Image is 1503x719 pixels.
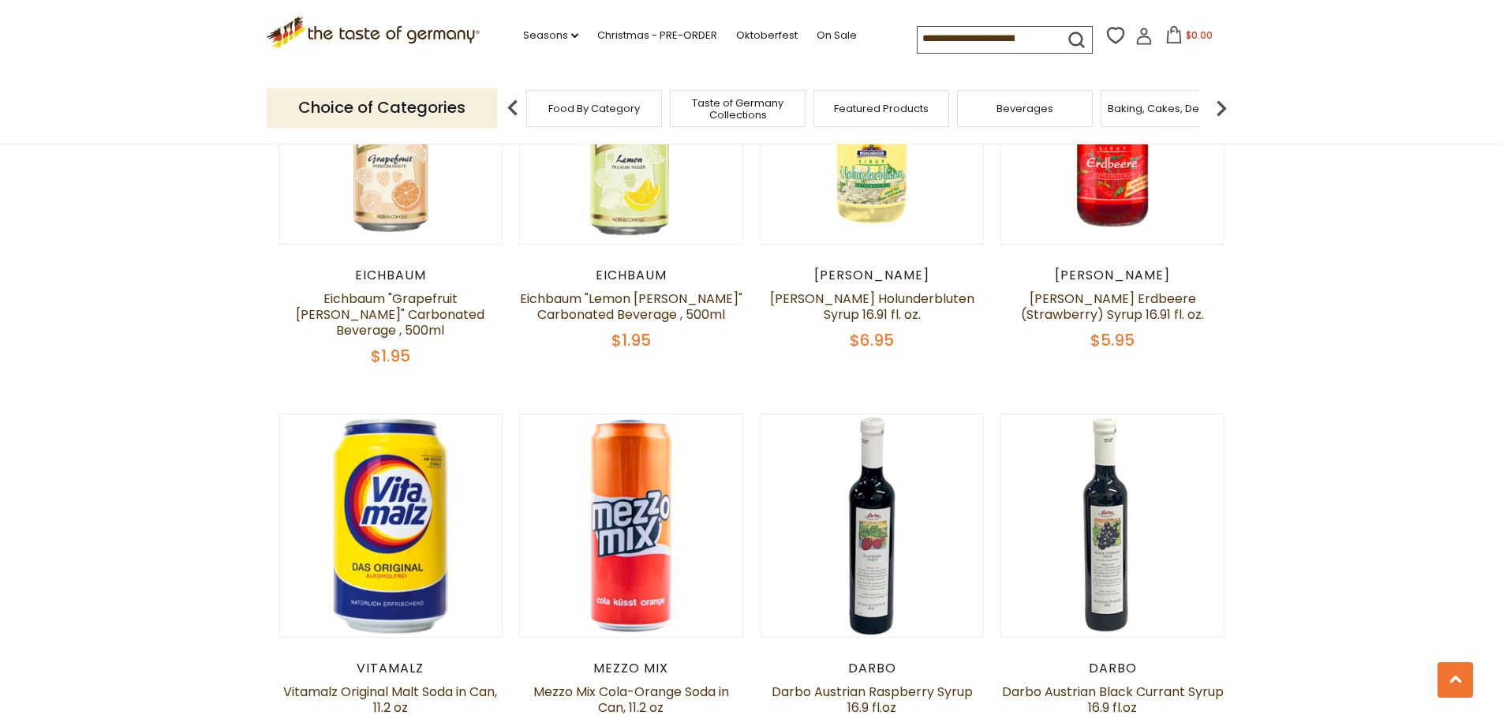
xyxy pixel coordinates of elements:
a: Baking, Cakes, Desserts [1108,103,1230,114]
div: Eichbaum [279,268,503,283]
span: $6.95 [850,329,894,351]
span: $0.00 [1186,28,1213,42]
img: Vitamalz Original Malt Soda in Can, 11.2 oz [279,414,503,638]
div: Eichbaum [519,268,744,283]
div: Darbo [1000,661,1225,676]
a: Eichbaum "Grapefruit [PERSON_NAME]" Carbonated Beverage , 500ml [296,290,484,339]
a: Taste of Germany Collections [675,97,801,121]
button: $0.00 [1156,26,1223,50]
a: Featured Products [834,103,929,114]
a: Christmas - PRE-ORDER [597,27,717,44]
a: Mezzo Mix Cola-Orange Soda in Can, 11.2 oz [533,683,729,717]
img: Darbo Austrian Black Currant Syrup 16.9 fl.oz [1001,414,1224,638]
a: Darbo Austrian Raspberry Syrup 16.9 fl.oz [772,683,973,717]
img: Mezzo Mix Cola-Orange Soda in Can, 11.2 oz [520,414,743,638]
div: Mezzo Mix [519,661,744,676]
div: Vitamalz [279,661,503,676]
a: Seasons [523,27,578,44]
a: Oktoberfest [736,27,798,44]
img: previous arrow [497,92,529,124]
a: Vitamalz Original Malt Soda in Can, 11.2 oz [283,683,497,717]
a: [PERSON_NAME] Holunderbluten Syrup 16.91 fl. oz. [770,290,974,324]
a: On Sale [817,27,857,44]
p: Choice of Categories [267,88,497,127]
div: [PERSON_NAME] [760,268,985,283]
span: $5.95 [1090,329,1135,351]
a: [PERSON_NAME] Erdbeere (Strawberry) Syrup 16.91 fl. oz. [1021,290,1204,324]
a: Beverages [996,103,1053,114]
div: Darbo [760,661,985,676]
span: $1.95 [371,345,410,367]
a: Darbo Austrian Black Currant Syrup 16.9 fl.oz [1002,683,1224,717]
a: Food By Category [548,103,640,114]
img: next arrow [1206,92,1237,124]
img: Darbo Austrian Raspberry Syrup 16.9 fl.oz [761,414,984,638]
span: $1.95 [611,329,651,351]
div: [PERSON_NAME] [1000,268,1225,283]
a: Eichbaum "Lemon [PERSON_NAME]" Carbonated Beverage , 500ml [520,290,742,324]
